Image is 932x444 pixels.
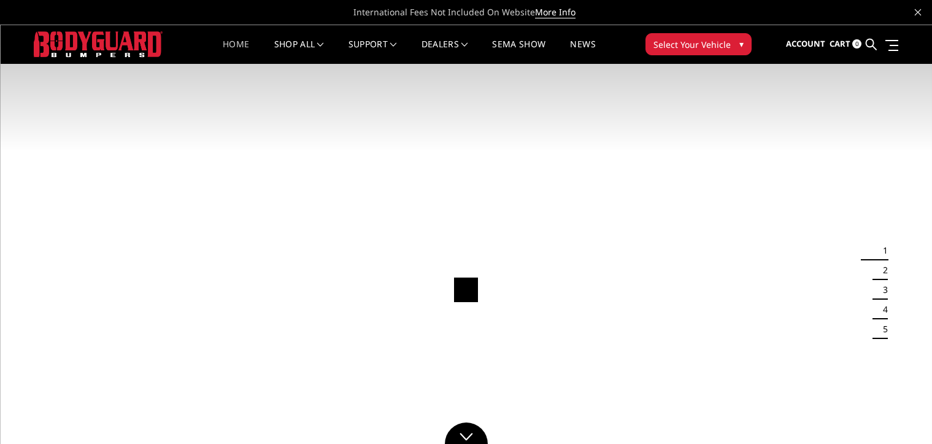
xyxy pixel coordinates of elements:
span: Select Your Vehicle [653,38,731,51]
a: Support [349,40,397,64]
a: SEMA Show [492,40,545,64]
span: Account [786,38,825,49]
button: 4 of 5 [876,300,888,319]
a: Home [223,40,249,64]
button: 2 of 5 [876,260,888,280]
button: 1 of 5 [876,241,888,260]
a: Cart 0 [830,28,861,61]
img: BODYGUARD BUMPERS [34,31,163,56]
a: Click to Down [445,423,488,444]
span: Cart [830,38,850,49]
a: Dealers [422,40,468,64]
button: 5 of 5 [876,319,888,339]
a: Account [786,28,825,61]
button: Select Your Vehicle [645,33,752,55]
button: 3 of 5 [876,280,888,300]
span: ▾ [739,37,744,50]
a: shop all [274,40,324,64]
span: 0 [852,39,861,49]
a: More Info [535,6,576,18]
a: News [570,40,595,64]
